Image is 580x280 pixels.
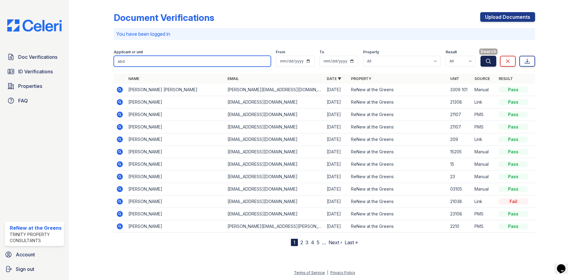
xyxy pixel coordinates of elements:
td: 23 [448,171,472,183]
a: Source [474,76,490,81]
label: To [319,50,324,55]
td: [PERSON_NAME] [126,108,225,121]
span: Properties [18,82,42,90]
button: Sign out [2,263,66,275]
label: From [276,50,285,55]
td: Manual [472,171,496,183]
td: [PERSON_NAME][EMAIL_ADDRESS][PERSON_NAME][DOMAIN_NAME] [225,220,324,233]
td: [DATE] [324,121,349,133]
td: 21308 [448,96,472,108]
td: [PERSON_NAME][EMAIL_ADDRESS][DOMAIN_NAME] [225,84,324,96]
td: ReNew at the Greens [349,108,448,121]
a: ID Verifications [5,65,64,78]
div: Pass [499,149,528,155]
span: Search [479,48,497,55]
td: Manual [472,84,496,96]
div: Pass [499,161,528,167]
td: 15 [448,158,472,171]
td: ReNew at the Greens [349,96,448,108]
a: Property [351,76,371,81]
td: [EMAIL_ADDRESS][DOMAIN_NAME] [225,133,324,146]
td: ReNew at the Greens [349,171,448,183]
div: Pass [499,223,528,229]
td: [EMAIL_ADDRESS][DOMAIN_NAME] [225,121,324,133]
td: [EMAIL_ADDRESS][DOMAIN_NAME] [225,195,324,208]
a: FAQ [5,95,64,107]
label: Applicant or unit [114,50,143,55]
td: ReNew at the Greens [349,121,448,133]
td: Link [472,133,496,146]
a: 2 [300,239,303,245]
td: [PERSON_NAME] [126,171,225,183]
div: 1 [291,239,298,246]
td: ReNew at the Greens [349,146,448,158]
td: [PERSON_NAME] [126,121,225,133]
td: [DATE] [324,195,349,208]
td: [EMAIL_ADDRESS][DOMAIN_NAME] [225,171,324,183]
td: ReNew at the Greens [349,208,448,220]
td: ReNew at the Greens [349,183,448,195]
td: 21038 [448,195,472,208]
a: Next › [329,239,342,245]
div: Pass [499,112,528,118]
td: ReNew at the Greens [349,195,448,208]
td: [EMAIL_ADDRESS][DOMAIN_NAME] [225,146,324,158]
span: Account [16,251,35,258]
div: Pass [499,87,528,93]
td: [DATE] [324,220,349,233]
td: [PERSON_NAME] [126,133,225,146]
td: 209 [448,133,472,146]
td: [PERSON_NAME] [126,146,225,158]
a: Result [499,76,513,81]
td: Manual [472,146,496,158]
td: Manual [472,158,496,171]
a: Privacy Policy [330,270,355,275]
a: Account [2,248,66,261]
img: CE_Logo_Blue-a8612792a0a2168367f1c8372b55b34899dd931a85d93a1a3d3e32e68fde9ad4.png [2,19,66,32]
a: Doc Verifications [5,51,64,63]
td: PMS [472,208,496,220]
td: [EMAIL_ADDRESS][DOMAIN_NAME] [225,108,324,121]
td: Link [472,195,496,208]
a: Unit [450,76,459,81]
td: [PERSON_NAME] [126,96,225,108]
td: [PERSON_NAME] [126,195,225,208]
td: 03105 [448,183,472,195]
td: [EMAIL_ADDRESS][DOMAIN_NAME] [225,183,324,195]
a: 4 [311,239,314,245]
label: Property [363,50,379,55]
td: 23108 [448,208,472,220]
td: [EMAIL_ADDRESS][DOMAIN_NAME] [225,96,324,108]
div: Pass [499,99,528,105]
td: [EMAIL_ADDRESS][DOMAIN_NAME] [225,208,324,220]
td: [DATE] [324,208,349,220]
a: Upload Documents [480,12,535,22]
td: [DATE] [324,158,349,171]
td: PMS [472,108,496,121]
a: 5 [317,239,319,245]
iframe: chat widget [555,256,574,274]
td: ReNew at the Greens [349,220,448,233]
td: [DATE] [324,96,349,108]
td: PMS [472,121,496,133]
div: Trinity Property Consultants [10,232,62,244]
span: … [322,239,326,246]
td: [PERSON_NAME] [PERSON_NAME] [126,84,225,96]
td: Manual [472,183,496,195]
td: ReNew at the Greens [349,158,448,171]
td: [DATE] [324,183,349,195]
td: Link [472,96,496,108]
td: 2210 [448,220,472,233]
td: [PERSON_NAME] [126,220,225,233]
div: Pass [499,136,528,142]
button: Search [481,56,496,67]
td: 3309 101 [448,84,472,96]
td: [DATE] [324,171,349,183]
label: Result [446,50,457,55]
div: | [327,270,328,275]
a: 3 [305,239,309,245]
td: [DATE] [324,84,349,96]
td: [EMAIL_ADDRESS][DOMAIN_NAME] [225,158,324,171]
td: [DATE] [324,108,349,121]
td: 21107 [448,108,472,121]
